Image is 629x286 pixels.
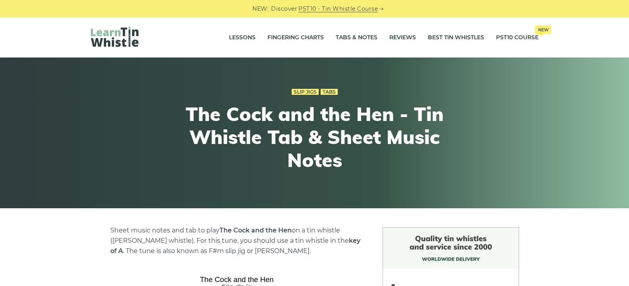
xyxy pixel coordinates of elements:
strong: The Cock and the Hen [219,226,292,234]
a: Lessons [229,28,256,48]
p: Sheet music notes and tab to play on a tin whistle ([PERSON_NAME] whistle). For this tune, you sh... [110,225,364,256]
a: Fingering Charts [267,28,324,48]
a: Best Tin Whistles [428,28,484,48]
a: Tabs & Notes [336,28,377,48]
span: New [535,25,551,34]
a: Tabs [321,89,338,95]
a: Reviews [389,28,416,48]
img: LearnTinWhistle.com [91,27,138,47]
h1: The Cock and the Hen - Tin Whistle Tab & Sheet Music Notes [169,103,461,171]
a: PST10 CourseNew [496,28,539,48]
a: Slip Jigs [292,89,319,95]
strong: key of A [110,237,360,255]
